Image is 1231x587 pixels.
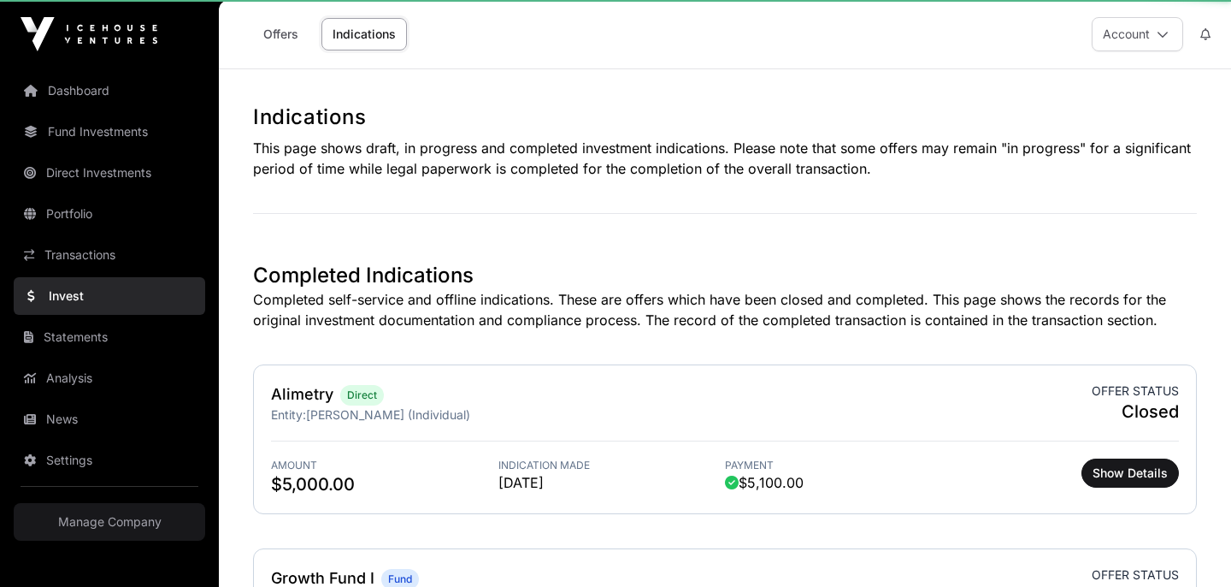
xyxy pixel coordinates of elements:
span: Offer status [1092,566,1179,584]
span: [PERSON_NAME] (Individual) [306,407,470,422]
h2: Alimetry [271,382,333,406]
span: Closed [1092,400,1179,424]
span: Indication Made [498,459,726,472]
span: Show Details [1093,465,1168,482]
p: This page shows draft, in progress and completed investment indications. Please note that some of... [253,138,1197,179]
span: Amount [271,459,498,472]
a: Settings [14,442,205,479]
a: News [14,400,205,438]
span: $5,000.00 [271,472,498,496]
a: Transactions [14,236,205,274]
a: Portfolio [14,195,205,233]
a: Dashboard [14,72,205,110]
p: Completed self-service and offline indications. These are offers which have been closed and compl... [253,289,1197,330]
span: Entity: [271,407,306,422]
a: Invest [14,277,205,315]
a: Manage Company [14,503,205,541]
span: [DATE] [498,472,726,493]
span: Offer status [1092,382,1179,400]
span: Payment [725,459,952,472]
a: Fund Investments [14,113,205,151]
button: Show Details [1081,459,1179,488]
a: Analysis [14,359,205,397]
img: Icehouse Ventures Logo [21,17,157,51]
h1: Indications [253,104,1197,131]
a: Indications [321,18,407,50]
span: Fund [388,572,412,586]
a: Direct Investments [14,154,205,192]
button: Account [1092,17,1183,51]
a: Offers [246,18,315,50]
iframe: Chat Widget [1146,505,1231,587]
span: Direct [347,388,377,402]
span: $5,100.00 [725,472,804,493]
a: Statements [14,318,205,356]
h1: Completed Indications [253,262,1197,289]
